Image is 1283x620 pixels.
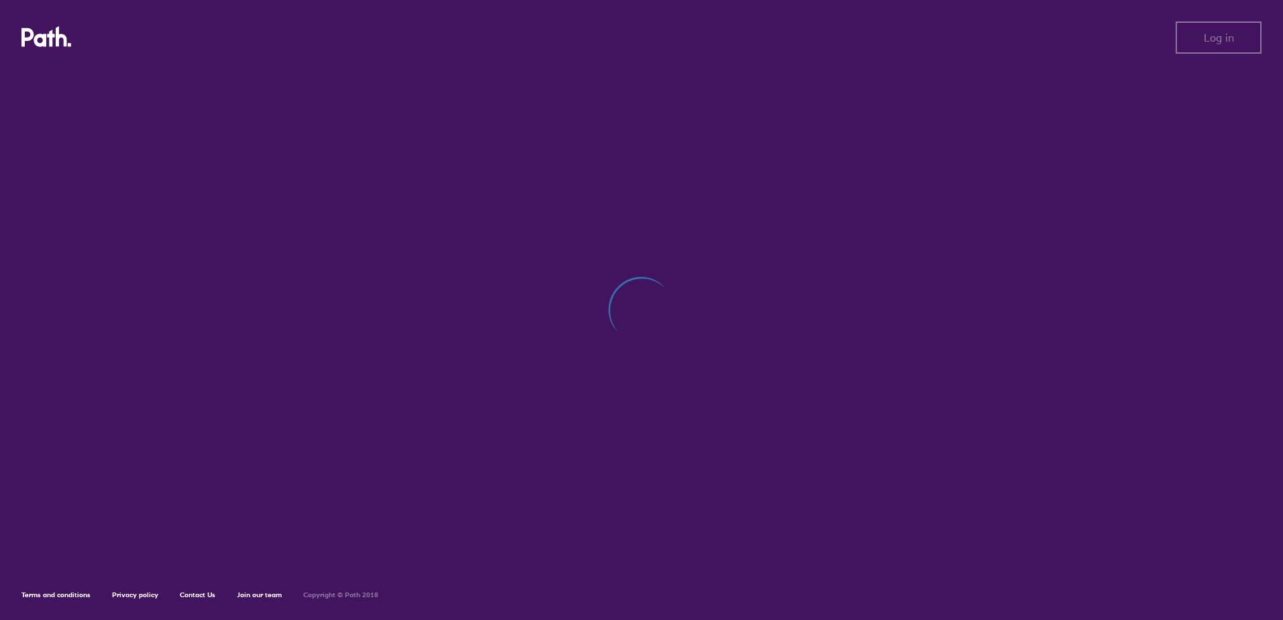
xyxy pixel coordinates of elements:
[303,591,378,599] h6: Copyright © Path 2018
[1204,32,1234,44] span: Log in
[237,590,282,599] a: Join our team
[112,590,158,599] a: Privacy policy
[180,590,215,599] a: Contact Us
[1176,21,1262,54] button: Log in
[21,590,91,599] a: Terms and conditions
